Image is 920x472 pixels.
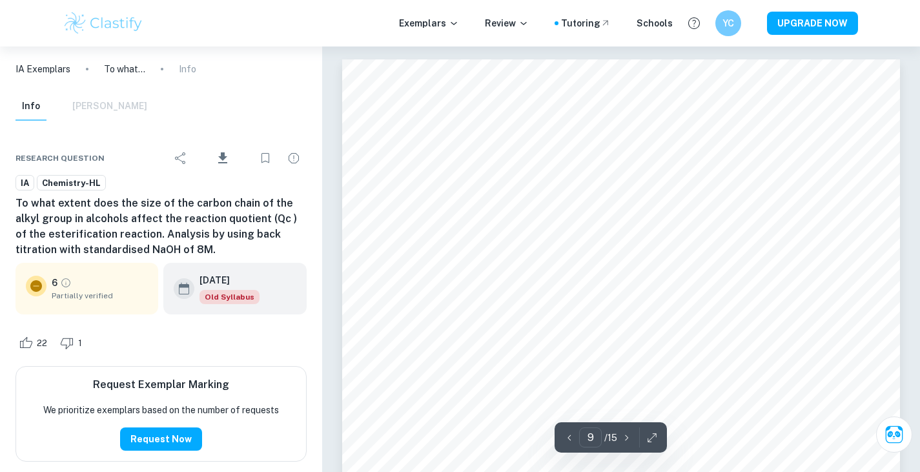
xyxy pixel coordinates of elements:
p: Info [179,62,196,76]
p: Review [485,16,529,30]
a: IA [15,175,34,191]
button: Ask Clai [876,416,912,453]
button: YC [715,10,741,36]
h6: To what extent does the size of the carbon chain of the alkyl group in alcohols affect the reacti... [15,196,307,258]
a: Tutoring [561,16,611,30]
div: Report issue [281,145,307,171]
span: IA [16,177,34,190]
div: Bookmark [252,145,278,171]
h6: YC [721,16,735,30]
span: Partially verified [52,290,148,302]
span: 1 [71,337,89,350]
span: Old Syllabus [199,290,260,304]
p: 6 [52,276,57,290]
button: Request Now [120,427,202,451]
div: Share [168,145,194,171]
div: Download [196,141,250,175]
h6: Request Exemplar Marking [93,377,229,393]
p: / 15 [604,431,617,445]
div: Dislike [57,333,89,353]
p: Exemplars [399,16,459,30]
p: We prioritize exemplars based on the number of requests [43,403,279,417]
a: Chemistry-HL [37,175,106,191]
a: IA Exemplars [15,62,70,76]
p: To what extent does the size of the carbon chain of the alkyl group in alcohols affect the reacti... [104,62,145,76]
h6: [DATE] [199,273,249,287]
a: Grade partially verified [60,277,72,289]
button: UPGRADE NOW [767,12,858,35]
button: Info [15,92,46,121]
span: Chemistry-HL [37,177,105,190]
button: Help and Feedback [683,12,705,34]
img: Clastify logo [63,10,145,36]
span: Research question [15,152,105,164]
a: Schools [637,16,673,30]
span: 22 [30,337,54,350]
div: Like [15,333,54,353]
div: Starting from the May 2025 session, the Chemistry IA requirements have changed. It's OK to refer ... [199,290,260,304]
